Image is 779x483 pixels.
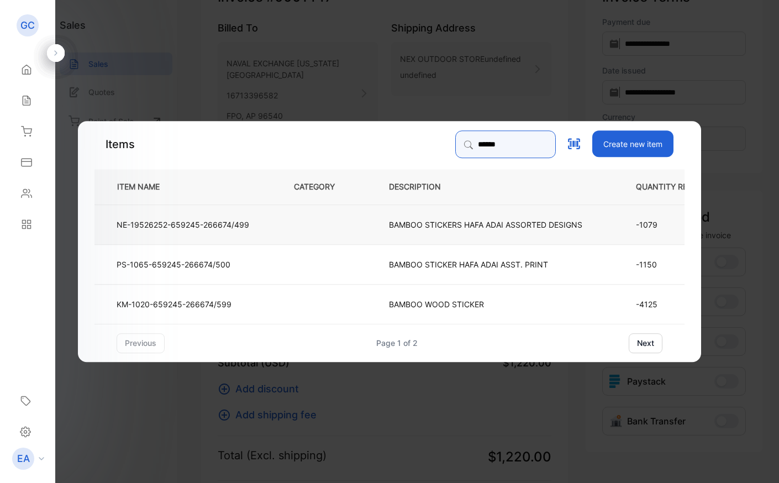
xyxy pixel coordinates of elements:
p: BAMBOO WOOD STICKER [389,298,484,310]
p: BAMBOO STICKERS HAFA ADAI ASSORTED DESIGNS [389,219,582,230]
button: next [629,333,662,353]
button: previous [117,333,165,353]
p: KM-1020-659245-266674/599 [117,298,231,310]
p: -4125 [636,298,730,310]
p: CATEGORY [294,181,352,193]
p: -1150 [636,259,730,270]
button: Open LiveChat chat widget [9,4,42,38]
p: NE-19526252-659245-266674/499 [117,219,249,230]
p: ITEM NAME [113,181,177,193]
p: PS-1065-659245-266674/500 [117,259,230,270]
p: GC [20,18,35,33]
button: Create new item [592,130,673,157]
p: Items [106,136,135,153]
p: QUANTITY REMAINS [636,181,730,193]
p: EA [17,452,30,466]
p: DESCRIPTION [389,181,459,193]
div: Page 1 of 2 [376,337,418,349]
p: -1079 [636,219,730,230]
p: BAMBOO STICKER HAFA ADAI ASST. PRINT [389,259,548,270]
